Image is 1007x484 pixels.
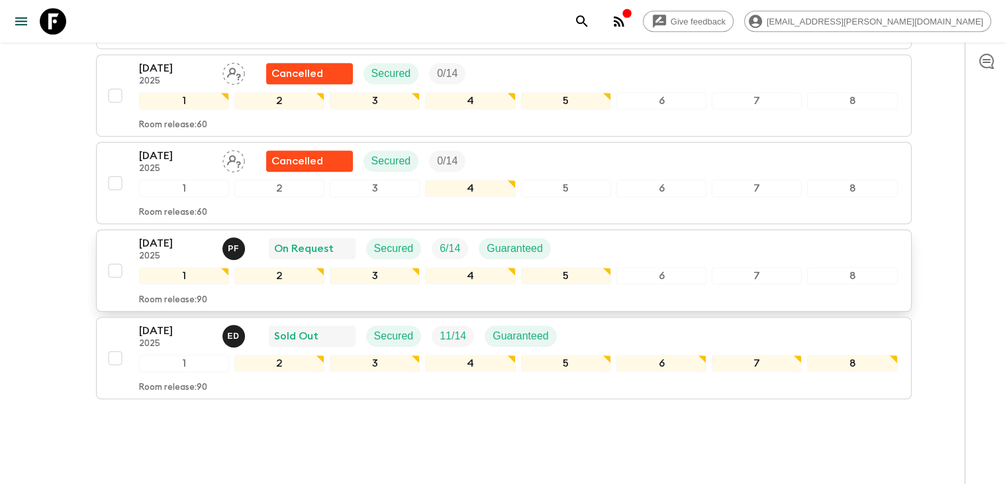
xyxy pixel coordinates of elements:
[139,120,207,131] p: Room release: 60
[437,66,457,82] p: 0 / 14
[234,180,324,197] div: 2
[234,267,324,284] div: 2
[712,267,802,284] div: 7
[139,164,212,174] p: 2025
[374,241,414,257] p: Secured
[616,92,706,109] div: 6
[712,355,802,372] div: 7
[330,267,420,284] div: 3
[616,180,706,197] div: 6
[139,180,229,197] div: 1
[330,180,420,197] div: 3
[712,180,802,197] div: 7
[521,267,611,284] div: 5
[222,154,245,164] span: Assign pack leader
[616,355,706,372] div: 6
[425,180,515,197] div: 4
[744,11,991,32] div: [EMAIL_ADDRESS][PERSON_NAME][DOMAIN_NAME]
[96,229,912,312] button: [DATE]2025Pedro FloresOn RequestSecuredTrip FillGuaranteed12345678Room release:90
[222,66,245,77] span: Assign pack leader
[139,251,212,262] p: 2025
[440,328,466,344] p: 11 / 14
[96,54,912,137] button: [DATE]2025Assign pack leaderFlash Pack cancellationSecuredTrip Fill12345678Room release:60
[222,241,248,252] span: Pedro Flores
[234,92,324,109] div: 2
[363,63,419,84] div: Secured
[274,328,318,344] p: Sold Out
[366,326,422,347] div: Secured
[371,153,411,169] p: Secured
[266,63,353,84] div: Flash Pack cancellation
[487,241,543,257] p: Guaranteed
[139,208,207,218] p: Room release: 60
[271,66,323,82] p: Cancelled
[521,355,611,372] div: 5
[8,8,34,34] button: menu
[139,235,212,251] p: [DATE]
[139,60,212,76] p: [DATE]
[363,151,419,172] div: Secured
[643,11,734,32] a: Give feedback
[266,151,353,172] div: Flash Pack cancellation
[663,17,733,27] span: Give feedback
[425,267,515,284] div: 4
[807,355,897,372] div: 8
[429,151,465,172] div: Trip Fill
[330,355,420,372] div: 3
[807,267,897,284] div: 8
[493,328,549,344] p: Guaranteed
[437,153,457,169] p: 0 / 14
[228,243,239,254] p: P F
[807,92,897,109] div: 8
[228,331,240,341] p: E D
[271,153,323,169] p: Cancelled
[759,17,990,27] span: [EMAIL_ADDRESS][PERSON_NAME][DOMAIN_NAME]
[374,328,414,344] p: Secured
[139,383,207,393] p: Room release: 90
[807,180,897,197] div: 8
[96,317,912,399] button: [DATE]2025Edwin Duarte RíosSold OutSecuredTrip FillGuaranteed12345678Room release:90
[139,76,212,87] p: 2025
[521,92,611,109] div: 5
[425,355,515,372] div: 4
[429,63,465,84] div: Trip Fill
[371,66,411,82] p: Secured
[222,237,248,260] button: PF
[139,339,212,349] p: 2025
[521,180,611,197] div: 5
[234,355,324,372] div: 2
[96,142,912,224] button: [DATE]2025Assign pack leaderFlash Pack cancellationSecuredTrip Fill12345678Room release:60
[432,238,468,259] div: Trip Fill
[139,148,212,164] p: [DATE]
[222,329,248,339] span: Edwin Duarte Ríos
[222,325,248,347] button: ED
[274,241,334,257] p: On Request
[139,295,207,306] p: Room release: 90
[139,355,229,372] div: 1
[139,323,212,339] p: [DATE]
[712,92,802,109] div: 7
[440,241,460,257] p: 6 / 14
[425,92,515,109] div: 4
[432,326,474,347] div: Trip Fill
[569,8,595,34] button: search adventures
[366,238,422,259] div: Secured
[616,267,706,284] div: 6
[139,92,229,109] div: 1
[330,92,420,109] div: 3
[139,267,229,284] div: 1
